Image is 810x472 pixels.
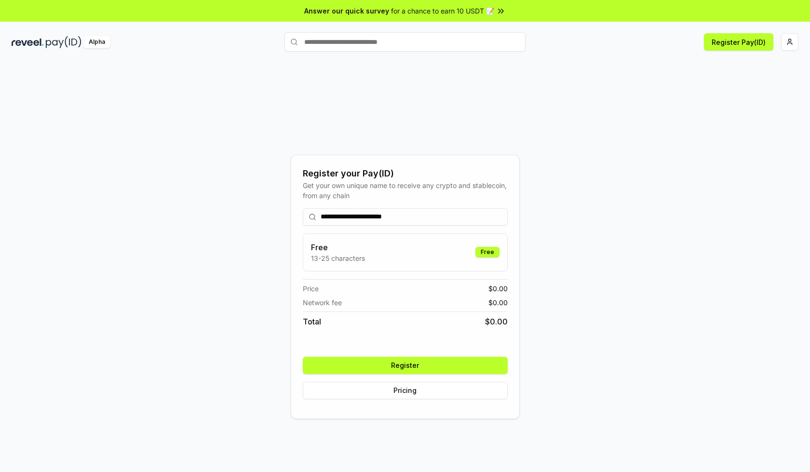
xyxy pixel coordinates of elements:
h3: Free [311,242,365,253]
img: reveel_dark [12,36,44,48]
span: Network fee [303,297,342,308]
button: Pricing [303,382,508,399]
span: $ 0.00 [488,283,508,294]
span: Price [303,283,319,294]
span: Answer our quick survey [304,6,389,16]
span: for a chance to earn 10 USDT 📝 [391,6,494,16]
button: Register Pay(ID) [704,33,773,51]
p: 13-25 characters [311,253,365,263]
span: Total [303,316,321,327]
div: Register your Pay(ID) [303,167,508,180]
button: Register [303,357,508,374]
span: $ 0.00 [488,297,508,308]
span: $ 0.00 [485,316,508,327]
div: Alpha [83,36,110,48]
div: Free [475,247,499,257]
div: Get your own unique name to receive any crypto and stablecoin, from any chain [303,180,508,201]
img: pay_id [46,36,81,48]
